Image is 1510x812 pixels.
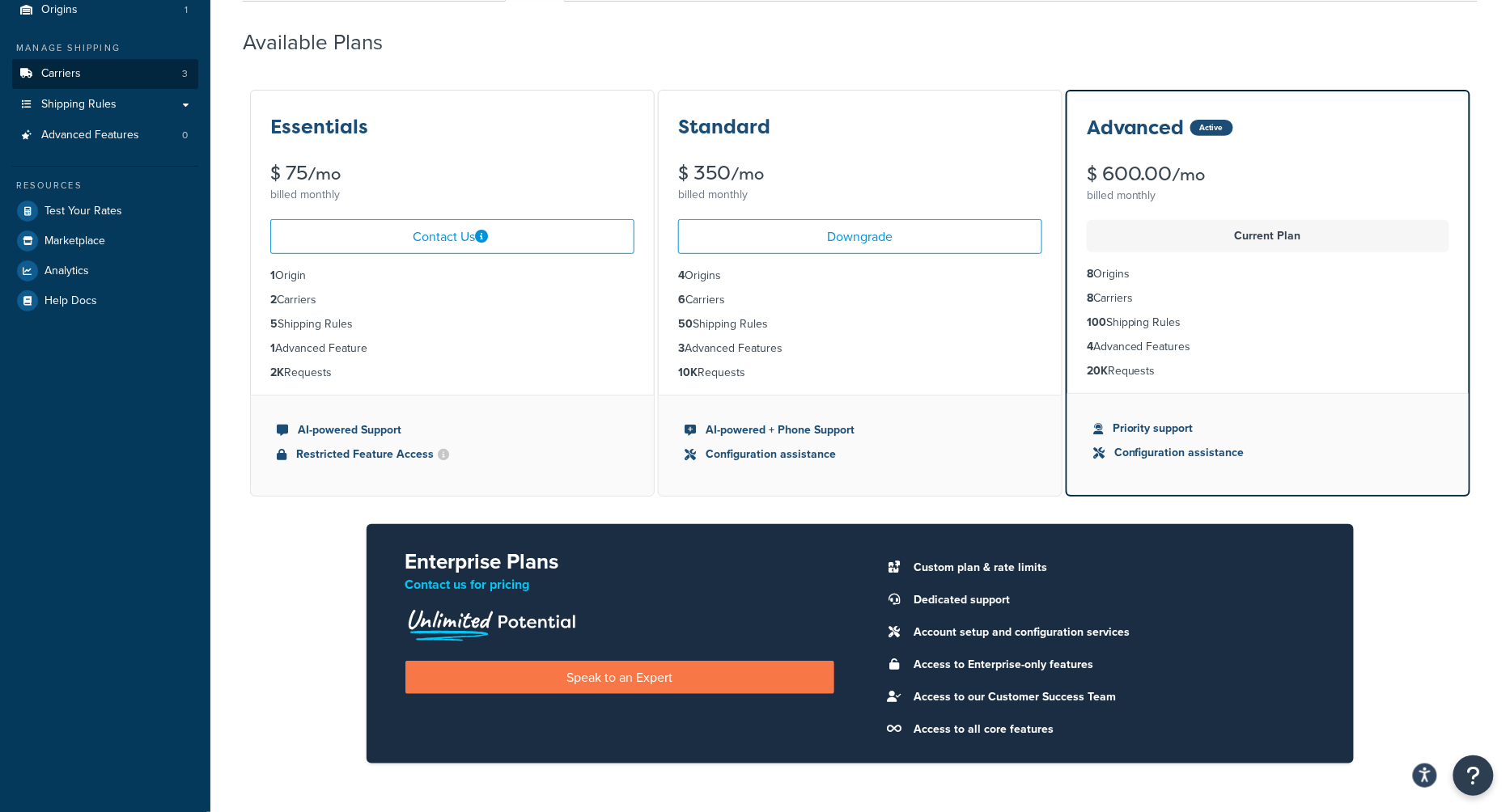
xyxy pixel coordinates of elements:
li: Origins [1087,265,1449,283]
span: 3 [182,67,188,81]
small: /mo [731,163,764,185]
strong: 8 [1087,290,1093,307]
strong: 100 [1087,314,1106,331]
li: Requests [1087,362,1449,380]
div: billed monthly [678,184,1042,206]
span: Carriers [41,67,81,81]
li: Origins [678,267,1042,285]
img: Unlimited Potential [405,604,577,641]
div: Active [1190,120,1233,136]
h2: Enterprise Plans [405,550,834,573]
strong: 6 [678,291,685,308]
strong: 4 [1087,338,1093,355]
li: Restricted Feature Access [277,446,628,463]
p: Current Plan [1096,225,1440,247]
li: Access to Enterprise-only features [906,653,1315,676]
li: Carriers [270,291,634,309]
li: Configuration assistance [685,446,1036,463]
div: $ 350 [678,163,1042,184]
button: Open Resource Center [1453,755,1494,796]
div: Resources [12,179,198,192]
li: Shipping Rules [678,315,1042,333]
strong: 3 [678,340,685,357]
li: Access to all core features [906,718,1315,741]
li: Carriers [678,291,1042,309]
li: AI-powered + Phone Support [685,421,1036,439]
h2: Available Plans [243,31,407,54]
div: billed monthly [1087,184,1449,207]
span: Test Your Rates [45,205,122,218]
h3: Essentials [270,116,368,137]
li: Configuration assistance [1093,444,1443,462]
li: Requests [678,364,1042,382]
li: Advanced Features [678,340,1042,357]
strong: 4 [678,267,685,284]
p: Contact us for pricing [405,573,834,596]
li: Custom plan & rate limits [906,556,1315,579]
small: /mo [1173,163,1206,186]
span: Shipping Rules [41,98,117,112]
li: Shipping Rules [1087,314,1449,332]
span: Origins [41,3,78,17]
li: Requests [270,364,634,382]
li: Priority support [1093,420,1443,438]
a: Speak to an Expert [405,661,834,694]
li: Advanced Features [12,121,198,150]
span: Advanced Features [41,129,139,142]
strong: 2 [270,291,277,308]
h3: Advanced [1087,117,1185,138]
a: Marketplace [12,226,198,256]
div: $ 75 [270,163,634,184]
div: billed monthly [270,184,634,206]
strong: 20K [1087,362,1108,379]
li: Account setup and configuration services [906,621,1315,644]
span: Analytics [45,264,89,278]
strong: 1 [270,340,275,357]
strong: 50 [678,315,693,332]
li: Access to our Customer Success Team [906,686,1315,708]
strong: 10K [678,364,698,381]
li: Shipping Rules [270,315,634,333]
a: Analytics [12,256,198,285]
span: Marketplace [45,235,105,248]
li: Advanced Features [1087,338,1449,356]
li: Carriers [12,59,198,89]
li: Carriers [1087,290,1449,307]
strong: 2K [270,364,284,381]
li: AI-powered Support [277,421,628,439]
li: Dedicated support [906,589,1315,611]
a: Advanced Features 0 [12,121,198,150]
a: Contact Us [270,219,634,254]
strong: 8 [1087,265,1093,282]
h3: Standard [678,116,770,137]
div: $ 600.00 [1087,164,1449,184]
div: Manage Shipping [12,41,198,55]
a: Help Docs [12,286,198,315]
a: Downgrade [678,219,1042,254]
li: Advanced Feature [270,340,634,357]
span: 0 [182,129,188,142]
strong: 5 [270,315,278,332]
span: Help Docs [45,294,97,308]
span: 1 [185,3,188,17]
li: Origin [270,267,634,285]
a: Test Your Rates [12,197,198,226]
a: Shipping Rules [12,90,198,120]
strong: 1 [270,267,275,284]
small: /mo [308,163,341,185]
a: Carriers 3 [12,59,198,89]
